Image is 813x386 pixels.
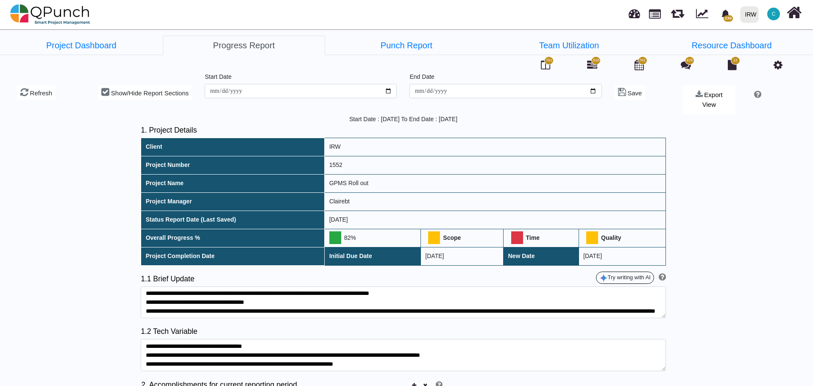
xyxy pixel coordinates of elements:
span: 12 [733,58,738,64]
span: 230 [724,15,732,22]
td: [DATE] [579,247,665,265]
a: 818 [587,63,597,70]
th: Project Number [141,156,325,174]
span: Show/Hide Report Sections [111,89,189,97]
h5: 1.2 Tech Variable [141,327,666,336]
th: Time [504,229,579,247]
th: Project Manager [141,192,325,211]
span: Save [627,89,642,97]
th: Quality [579,229,665,247]
td: [DATE] [420,247,503,265]
i: Calendar [635,60,644,70]
span: 761 [639,58,646,64]
td: 82% [325,229,421,247]
div: Dynamic Report [692,0,716,28]
h5: 1. Project Details [141,126,666,135]
i: Punch Discussion [681,60,691,70]
i: Document Library [728,60,737,70]
div: Notification [718,6,733,22]
button: Show/Hide Report Sections [98,85,192,100]
th: Project Name [141,174,325,192]
span: Refresh [30,89,53,97]
i: Home [787,5,802,21]
div: IRW [745,7,757,22]
a: C [762,0,785,28]
legend: End Date [409,72,601,84]
button: Refresh [17,85,56,100]
img: qpunch-sp.fa6292f.png [10,2,90,27]
i: Gantt [587,60,597,70]
th: Initial Due Date [325,247,421,265]
i: Board [541,60,550,70]
th: Scope [420,229,503,247]
span: Dashboard [629,5,640,18]
th: Client [141,138,325,156]
svg: bell fill [721,10,730,19]
a: Team Utilization [488,36,651,55]
span: Start Date : [DATE] To End Date : [DATE] [349,116,457,122]
th: New Date [504,247,579,265]
td: Clairebt [325,192,666,211]
span: Clairebt [767,8,780,20]
a: Help [751,92,761,99]
a: Help [656,275,666,281]
img: google-gemini-icon.8b74464.png [599,274,608,282]
span: C [772,11,776,17]
th: Status Report Date (Last Saved) [141,211,325,229]
button: Export View [683,85,735,114]
h5: 1.1 Brief Update [141,275,403,283]
th: Project Completion Date [141,247,325,265]
a: Progress Report [163,36,326,55]
span: Releases [671,4,684,18]
span: Export View [702,91,723,108]
button: Try writing with AI [596,272,654,284]
span: 761 [546,58,552,64]
td: IRW [325,138,666,156]
legend: Start Date [205,72,397,84]
a: IRW [736,0,762,28]
button: Save [615,85,646,100]
span: Projects [649,6,661,19]
li: GPMS Roll out [488,36,651,55]
a: bell fill230 [716,0,737,27]
span: 818 [593,58,599,64]
th: Overall Progress % [141,229,325,247]
td: GPMS Roll out [325,174,666,192]
td: 1552 [325,156,666,174]
a: Punch Report [325,36,488,55]
span: 428 [686,58,693,64]
td: [DATE] [325,211,666,229]
a: Resource Dashboard [650,36,813,55]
